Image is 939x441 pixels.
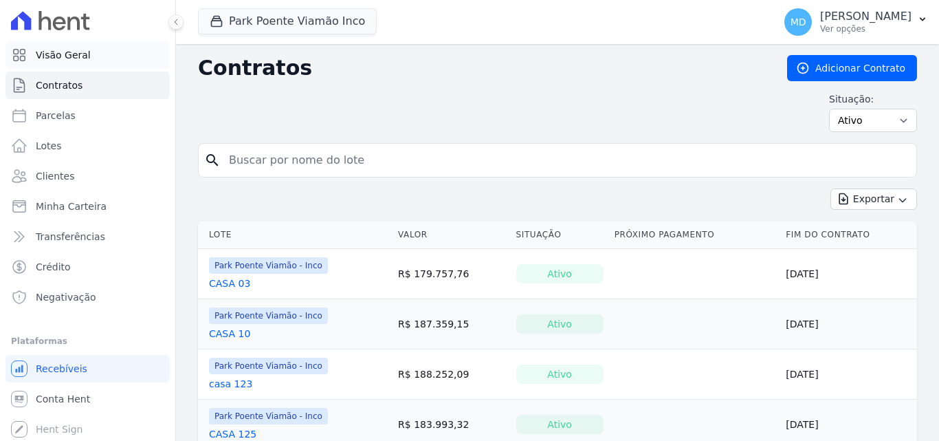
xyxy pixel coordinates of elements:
td: [DATE] [780,349,917,400]
span: Negativação [36,290,96,304]
td: R$ 187.359,15 [393,299,510,349]
input: Buscar por nome do lote [221,147,911,174]
p: Ver opções [820,23,912,34]
button: Exportar [830,189,917,210]
a: Minha Carteira [5,193,170,220]
button: Park Poente Viamão Inco [198,8,377,34]
span: Visão Geral [36,48,91,62]
div: Ativo [516,264,604,283]
div: Ativo [516,365,604,384]
th: Valor [393,221,510,249]
a: CASA 03 [209,277,250,290]
td: R$ 188.252,09 [393,349,510,400]
a: Conta Hent [5,385,170,413]
a: Lotes [5,132,170,160]
a: Recebíveis [5,355,170,383]
a: Crédito [5,253,170,281]
a: Parcelas [5,102,170,129]
a: CASA 10 [209,327,250,341]
div: Ativo [516,314,604,334]
button: MD [PERSON_NAME] Ver opções [773,3,939,41]
th: Fim do Contrato [780,221,917,249]
span: Contratos [36,78,82,92]
div: Ativo [516,415,604,434]
a: Adicionar Contrato [787,55,917,81]
td: R$ 179.757,76 [393,249,510,299]
a: Visão Geral [5,41,170,69]
a: CASA 125 [209,427,256,441]
td: [DATE] [780,249,917,299]
span: Transferências [36,230,105,244]
label: Situação: [829,92,917,106]
span: Parcelas [36,109,76,122]
th: Lote [198,221,393,249]
span: Park Poente Viamão - Inco [209,257,328,274]
div: Plataformas [11,333,164,349]
span: Lotes [36,139,62,153]
a: Clientes [5,162,170,190]
p: [PERSON_NAME] [820,10,912,23]
span: Recebíveis [36,362,87,376]
span: Park Poente Viamão - Inco [209,408,328,424]
a: casa 123 [209,377,252,391]
td: [DATE] [780,299,917,349]
a: Contratos [5,72,170,99]
i: search [204,152,221,169]
span: Crédito [36,260,71,274]
th: Situação [511,221,609,249]
span: Park Poente Viamão - Inco [209,308,328,324]
th: Próximo Pagamento [609,221,781,249]
span: Park Poente Viamão - Inco [209,358,328,374]
h2: Contratos [198,56,765,80]
a: Transferências [5,223,170,250]
span: MD [791,17,806,27]
span: Minha Carteira [36,200,107,213]
span: Conta Hent [36,392,90,406]
a: Negativação [5,283,170,311]
span: Clientes [36,169,74,183]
